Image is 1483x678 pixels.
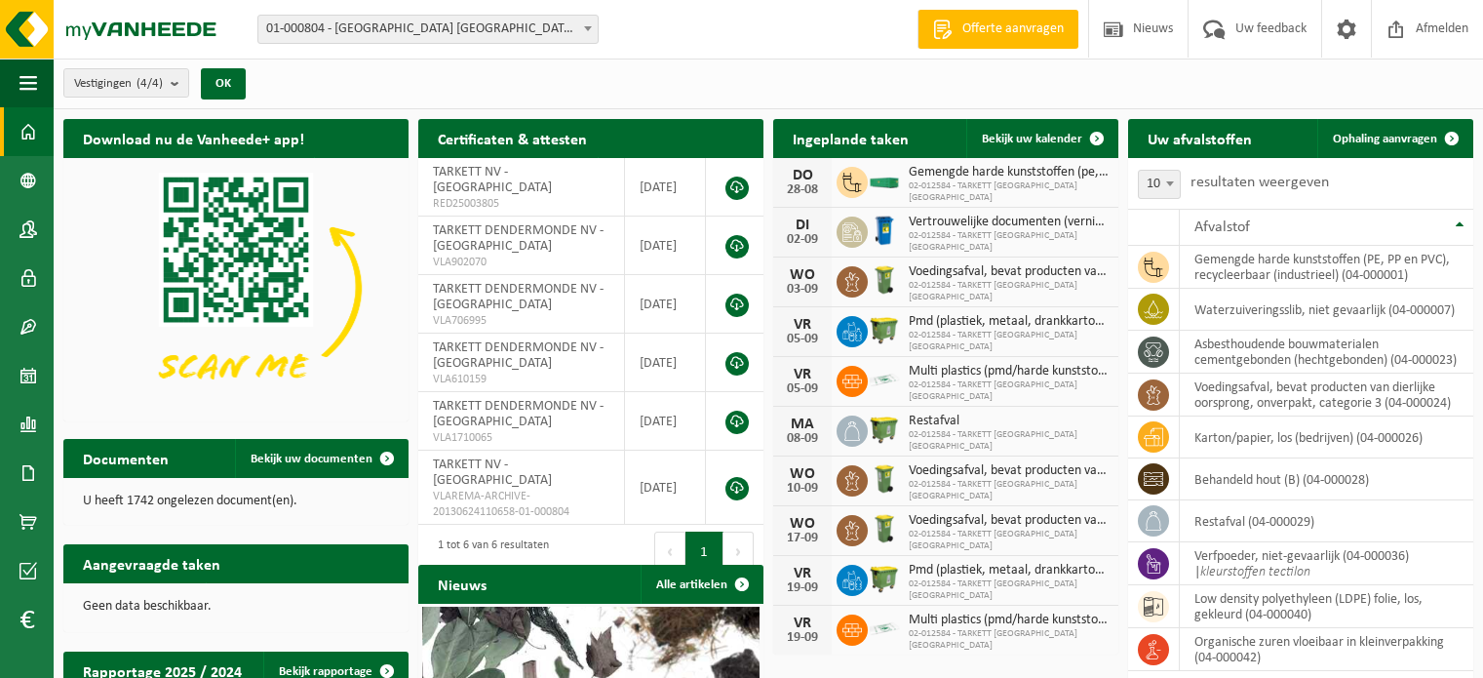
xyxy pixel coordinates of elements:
span: Pmd (plastiek, metaal, drankkartons) (bedrijven) [909,314,1109,330]
td: restafval (04-000029) [1180,500,1473,542]
span: Voedingsafval, bevat producten van dierlijke oorsprong, onverpakt, categorie 3 [909,264,1109,280]
h2: Ingeplande taken [773,119,928,157]
div: 05-09 [783,382,822,396]
div: 19-09 [783,581,822,595]
a: Ophaling aanvragen [1317,119,1471,158]
img: WB-1100-HPE-GN-50 [868,562,901,595]
span: VLA610159 [433,372,609,387]
img: WB-0140-HPE-GN-50 [868,462,901,496]
i: kleurstoffen tectilon [1200,565,1310,579]
a: Offerte aanvragen [917,10,1078,49]
img: WB-1100-HPE-GN-50 [868,413,901,446]
span: 01-000804 - TARKETT NV - WAALWIJK [257,15,599,44]
div: 19-09 [783,631,822,645]
label: resultaten weergeven [1190,175,1329,190]
span: 02-012584 - TARKETT [GEOGRAPHIC_DATA] [GEOGRAPHIC_DATA] [909,628,1109,652]
td: organische zuren vloeibaar in kleinverpakking (04-000042) [1180,628,1473,671]
span: 02-012584 - TARKETT [GEOGRAPHIC_DATA] [GEOGRAPHIC_DATA] [909,578,1109,602]
span: VLA902070 [433,255,609,270]
div: VR [783,616,822,631]
p: U heeft 1742 ongelezen document(en). [83,495,389,508]
a: Bekijk uw documenten [235,439,407,478]
div: 28-08 [783,183,822,197]
span: 02-012584 - TARKETT [GEOGRAPHIC_DATA] [GEOGRAPHIC_DATA] [909,330,1109,353]
span: 10 [1139,171,1180,198]
div: 03-09 [783,283,822,297]
span: Bekijk uw kalender [982,133,1082,145]
span: Multi plastics (pmd/harde kunststoffen/spanbanden/eps/folie naturel/folie gemeng... [909,613,1109,628]
img: WB-0140-HPE-GN-50 [868,512,901,545]
img: WB-1100-HPE-GN-50 [868,313,901,346]
img: LP-SK-00500-LPE-16 [868,612,901,645]
span: TARKETT NV - [GEOGRAPHIC_DATA] [433,165,552,195]
td: [DATE] [625,334,706,392]
img: HK-XC-20-GN-00 [868,172,901,189]
span: 10 [1138,170,1181,199]
button: Next [723,532,754,571]
span: Offerte aanvragen [957,20,1069,39]
span: Restafval [909,414,1109,429]
span: RED25003805 [433,196,609,212]
div: MA [783,417,822,432]
div: 02-09 [783,233,822,247]
img: Download de VHEPlus App [63,158,409,418]
div: WO [783,516,822,532]
div: DO [783,168,822,183]
span: Voedingsafval, bevat producten van dierlijke oorsprong, onverpakt, categorie 3 [909,463,1109,479]
span: 02-012584 - TARKETT [GEOGRAPHIC_DATA] [GEOGRAPHIC_DATA] [909,429,1109,453]
span: TARKETT DENDERMONDE NV - [GEOGRAPHIC_DATA] [433,223,604,254]
span: Bekijk uw documenten [251,453,372,465]
span: TARKETT NV - [GEOGRAPHIC_DATA] [433,458,552,488]
span: TARKETT DENDERMONDE NV - [GEOGRAPHIC_DATA] [433,399,604,429]
h2: Certificaten & attesten [418,119,606,157]
span: Gemengde harde kunststoffen (pe, pp en pvc), recycleerbaar (industrieel) [909,165,1109,180]
h2: Uw afvalstoffen [1128,119,1271,157]
img: WB-0240-HPE-BE-09 [868,214,901,247]
div: 1 tot 6 van 6 resultaten [428,530,549,573]
div: 08-09 [783,432,822,446]
span: TARKETT DENDERMONDE NV - [GEOGRAPHIC_DATA] [433,282,604,312]
div: 10-09 [783,482,822,496]
count: (4/4) [137,77,163,90]
div: DI [783,218,822,233]
span: VLA1710065 [433,430,609,446]
button: Previous [654,532,685,571]
h2: Documenten [63,439,188,477]
div: VR [783,566,822,581]
td: [DATE] [625,275,706,334]
span: Vertrouwelijke documenten (vernietiging - recyclage) [909,215,1109,230]
span: Pmd (plastiek, metaal, drankkartons) (bedrijven) [909,563,1109,578]
p: Geen data beschikbaar. [83,600,389,614]
span: 02-012584 - TARKETT [GEOGRAPHIC_DATA] [GEOGRAPHIC_DATA] [909,280,1109,303]
div: VR [783,367,822,382]
button: OK [201,68,246,100]
span: TARKETT DENDERMONDE NV - [GEOGRAPHIC_DATA] [433,340,604,371]
td: waterzuiveringsslib, niet gevaarlijk (04-000007) [1180,289,1473,331]
img: LP-SK-00500-LPE-16 [868,363,901,396]
td: behandeld hout (B) (04-000028) [1180,459,1473,500]
td: [DATE] [625,451,706,525]
span: 02-012584 - TARKETT [GEOGRAPHIC_DATA] [GEOGRAPHIC_DATA] [909,230,1109,254]
img: WB-0140-HPE-GN-50 [868,263,901,297]
span: Voedingsafval, bevat producten van dierlijke oorsprong, onverpakt, categorie 3 [909,513,1109,529]
td: verfpoeder, niet-gevaarlijk (04-000036) | [1180,542,1473,585]
td: [DATE] [625,158,706,217]
span: VLA706995 [433,313,609,329]
span: 02-012584 - TARKETT [GEOGRAPHIC_DATA] [GEOGRAPHIC_DATA] [909,379,1109,403]
div: WO [783,466,822,482]
button: 1 [685,532,723,571]
span: 02-012584 - TARKETT [GEOGRAPHIC_DATA] [GEOGRAPHIC_DATA] [909,479,1109,502]
div: WO [783,267,822,283]
span: 01-000804 - TARKETT NV - WAALWIJK [258,16,598,43]
span: Multi plastics (pmd/harde kunststoffen/spanbanden/eps/folie naturel/folie gemeng... [909,364,1109,379]
div: 05-09 [783,333,822,346]
span: VLAREMA-ARCHIVE-20130624110658-01-000804 [433,489,609,520]
h2: Nieuws [418,565,506,603]
span: Afvalstof [1194,219,1250,235]
a: Bekijk uw kalender [966,119,1116,158]
span: 02-012584 - TARKETT [GEOGRAPHIC_DATA] [GEOGRAPHIC_DATA] [909,180,1109,204]
td: low density polyethyleen (LDPE) folie, los, gekleurd (04-000040) [1180,585,1473,628]
span: 02-012584 - TARKETT [GEOGRAPHIC_DATA] [GEOGRAPHIC_DATA] [909,529,1109,552]
button: Vestigingen(4/4) [63,68,189,98]
td: karton/papier, los (bedrijven) (04-000026) [1180,417,1473,459]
